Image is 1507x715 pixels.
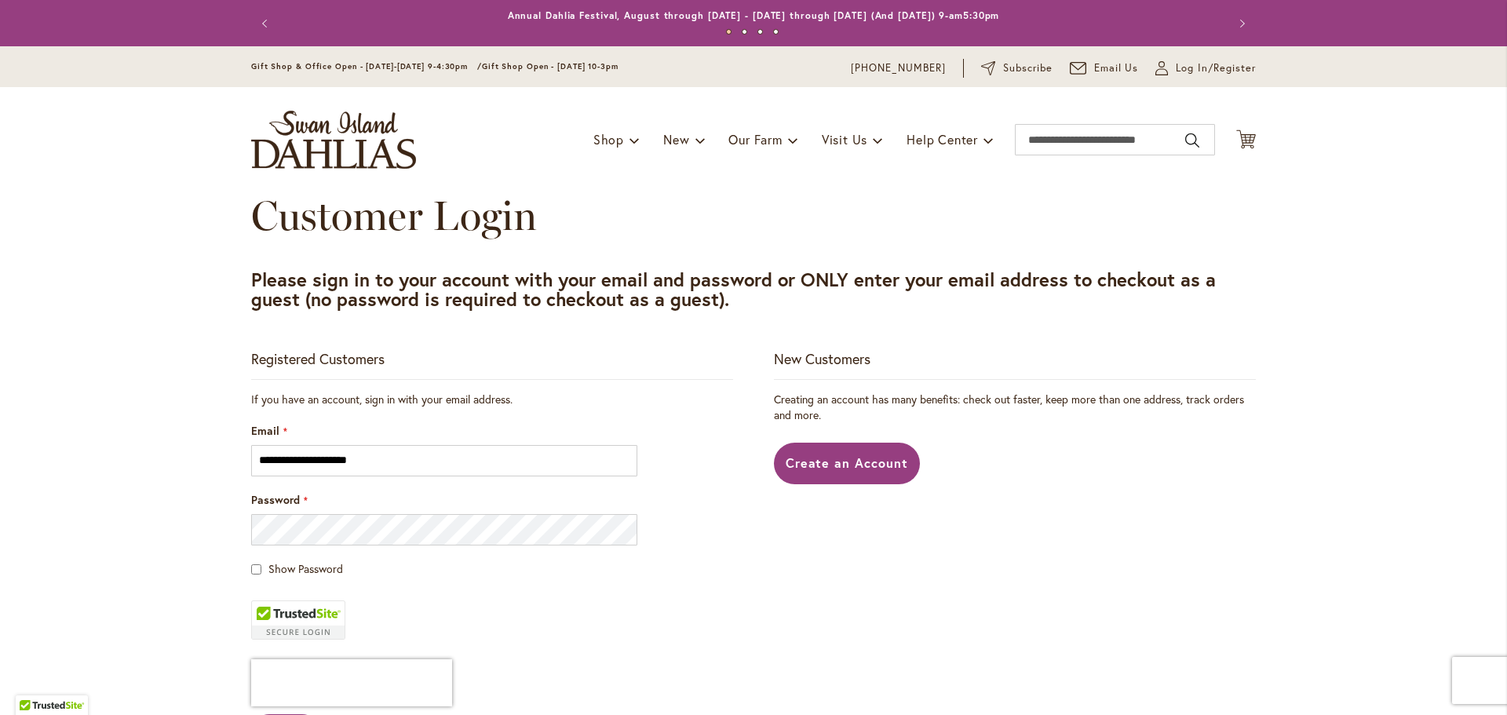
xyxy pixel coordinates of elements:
[907,131,978,148] span: Help Center
[251,61,482,71] span: Gift Shop & Office Open - [DATE]-[DATE] 9-4:30pm /
[773,29,779,35] button: 4 of 4
[786,454,909,471] span: Create an Account
[774,349,870,368] strong: New Customers
[1094,60,1139,76] span: Email Us
[251,659,452,706] iframe: reCAPTCHA
[774,392,1256,423] p: Creating an account has many benefits: check out faster, keep more than one address, track orders...
[593,131,624,148] span: Shop
[251,392,733,407] div: If you have an account, sign in with your email address.
[251,111,416,169] a: store logo
[742,29,747,35] button: 2 of 4
[851,60,946,76] a: [PHONE_NUMBER]
[251,423,279,438] span: Email
[1176,60,1256,76] span: Log In/Register
[822,131,867,148] span: Visit Us
[726,29,732,35] button: 1 of 4
[981,60,1053,76] a: Subscribe
[268,561,343,576] span: Show Password
[508,9,1000,21] a: Annual Dahlia Festival, August through [DATE] - [DATE] through [DATE] (And [DATE]) 9-am5:30pm
[1003,60,1053,76] span: Subscribe
[251,8,283,39] button: Previous
[251,349,385,368] strong: Registered Customers
[482,61,618,71] span: Gift Shop Open - [DATE] 10-3pm
[1224,8,1256,39] button: Next
[757,29,763,35] button: 3 of 4
[774,443,921,484] a: Create an Account
[251,600,345,640] div: TrustedSite Certified
[251,191,537,240] span: Customer Login
[251,267,1216,312] strong: Please sign in to your account with your email and password or ONLY enter your email address to c...
[12,659,56,703] iframe: Launch Accessibility Center
[1070,60,1139,76] a: Email Us
[663,131,689,148] span: New
[251,492,300,507] span: Password
[1155,60,1256,76] a: Log In/Register
[728,131,782,148] span: Our Farm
